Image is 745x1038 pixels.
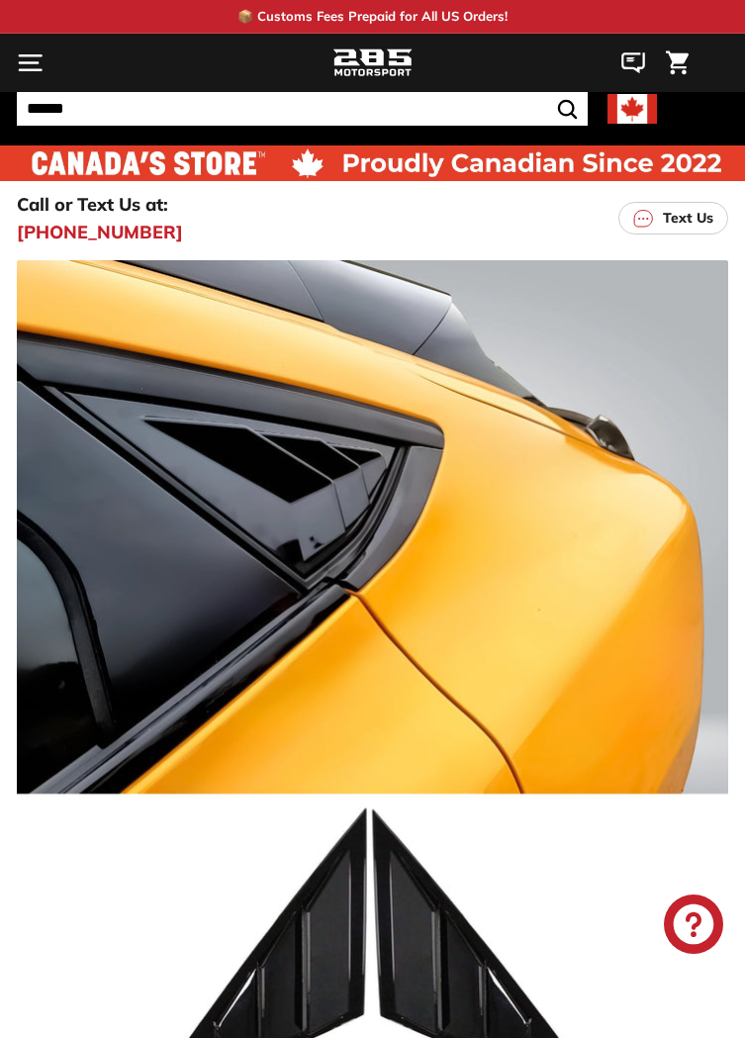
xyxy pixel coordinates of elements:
p: 📦 Customs Fees Prepaid for All US Orders! [237,7,508,27]
a: Text Us [618,202,728,235]
img: Logo_285_Motorsport_areodynamics_components [333,47,413,80]
input: Search [17,92,588,126]
inbox-online-store-chat: Shopify online store chat [658,895,729,959]
a: [PHONE_NUMBER] [17,219,183,245]
p: Call or Text Us at: [17,191,168,218]
p: Text Us [663,208,713,229]
a: Cart [656,35,698,91]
